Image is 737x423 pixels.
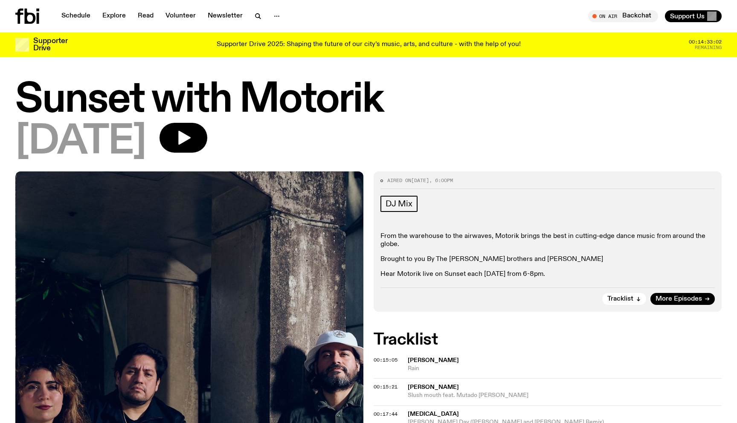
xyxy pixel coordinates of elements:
h2: Tracklist [374,332,722,348]
span: [PERSON_NAME] [408,384,459,390]
button: Tracklist [602,293,646,305]
button: 00:15:05 [374,358,398,362]
span: 00:15:05 [374,356,398,363]
span: Rain [408,365,722,373]
span: [DATE] [15,123,146,161]
button: 00:17:44 [374,412,398,417]
button: Support Us [665,10,722,22]
h1: Sunset with Motorik [15,81,722,119]
span: [PERSON_NAME] [408,357,459,363]
span: [MEDICAL_DATA] [408,411,459,417]
button: 00:15:21 [374,385,398,389]
a: Volunteer [160,10,201,22]
span: [DATE] [411,177,429,184]
a: More Episodes [650,293,715,305]
span: 00:15:21 [374,383,398,390]
span: Remaining [695,45,722,50]
a: Explore [97,10,131,22]
p: Supporter Drive 2025: Shaping the future of our city’s music, arts, and culture - with the help o... [217,41,521,49]
p: Hear Motorik live on Sunset each [DATE] from 6-8pm. [380,270,715,278]
a: Schedule [56,10,96,22]
span: More Episodes [656,296,702,302]
p: From the warehouse to the airwaves, Motorik brings the best in cutting-edge dance music from arou... [380,232,715,249]
button: On AirBackchat [588,10,658,22]
span: , 6:00pm [429,177,453,184]
span: Support Us [670,12,705,20]
a: DJ Mix [380,196,418,212]
span: DJ Mix [386,199,412,209]
span: 00:14:33:02 [689,40,722,44]
span: Aired on [387,177,411,184]
span: 00:17:44 [374,411,398,417]
a: Newsletter [203,10,248,22]
span: Slush mouth feat. Mutado [PERSON_NAME] [408,391,722,400]
a: Read [133,10,159,22]
h3: Supporter Drive [33,38,67,52]
p: Brought to you By The [PERSON_NAME] brothers and [PERSON_NAME] [380,255,715,264]
span: Tracklist [607,296,633,302]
